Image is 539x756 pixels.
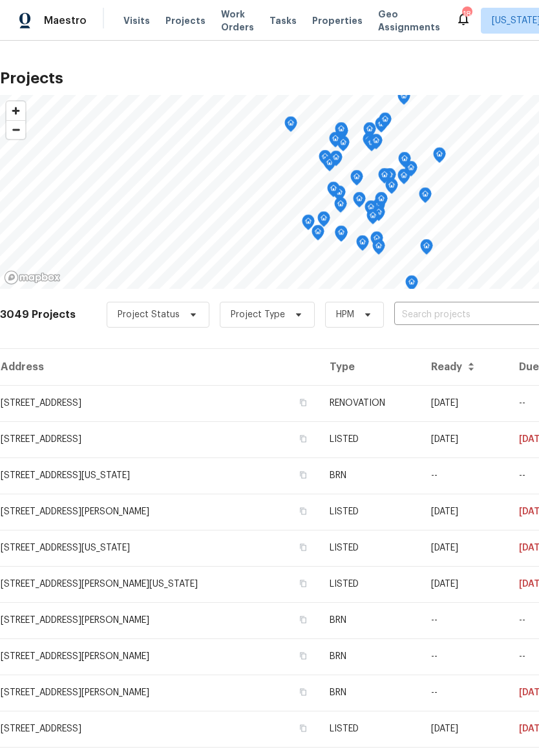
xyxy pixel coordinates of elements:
[405,161,417,181] div: Map marker
[319,494,421,530] td: LISTED
[405,275,418,295] div: Map marker
[421,385,509,421] td: [DATE]
[335,226,348,246] div: Map marker
[118,308,180,321] span: Project Status
[334,197,347,217] div: Map marker
[319,638,421,675] td: BRN
[319,421,421,457] td: LISTED
[319,566,421,602] td: LISTED
[297,614,309,625] button: Copy Address
[363,122,376,142] div: Map marker
[6,121,25,139] span: Zoom out
[378,168,391,188] div: Map marker
[297,397,309,408] button: Copy Address
[363,132,375,152] div: Map marker
[319,675,421,711] td: BRN
[312,225,324,245] div: Map marker
[337,136,350,156] div: Map marker
[297,469,309,481] button: Copy Address
[353,192,366,212] div: Map marker
[421,421,509,457] td: [DATE]
[372,198,385,218] div: Map marker
[319,150,332,170] div: Map marker
[4,270,61,285] a: Mapbox homepage
[319,711,421,747] td: LISTED
[356,235,369,255] div: Map marker
[378,8,440,34] span: Geo Assignments
[297,686,309,698] button: Copy Address
[323,156,336,176] div: Map marker
[317,211,330,231] div: Map marker
[221,8,254,34] span: Work Orders
[375,117,388,137] div: Map marker
[421,675,509,711] td: --
[421,602,509,638] td: --
[421,530,509,566] td: [DATE]
[350,170,363,190] div: Map marker
[123,14,150,27] span: Visits
[421,566,509,602] td: [DATE]
[284,116,297,136] div: Map marker
[302,215,315,235] div: Map marker
[421,457,509,494] td: --
[231,308,285,321] span: Project Type
[462,8,471,21] div: 18
[330,151,343,171] div: Map marker
[335,122,348,142] div: Map marker
[365,136,378,156] div: Map marker
[397,169,410,189] div: Map marker
[297,433,309,445] button: Copy Address
[375,192,388,212] div: Map marker
[420,239,433,259] div: Map marker
[433,147,446,167] div: Map marker
[421,494,509,530] td: [DATE]
[6,101,25,120] button: Zoom in
[397,89,410,109] div: Map marker
[379,112,392,132] div: Map marker
[421,638,509,675] td: --
[44,14,87,27] span: Maestro
[421,711,509,747] td: [DATE]
[366,209,379,229] div: Map marker
[370,231,383,251] div: Map marker
[319,385,421,421] td: RENOVATION
[165,14,206,27] span: Projects
[319,457,421,494] td: BRN
[297,650,309,662] button: Copy Address
[6,120,25,139] button: Zoom out
[336,308,354,321] span: HPM
[365,200,377,220] div: Map marker
[297,578,309,589] button: Copy Address
[329,132,342,152] div: Map marker
[385,178,398,198] div: Map marker
[319,349,421,385] th: Type
[319,530,421,566] td: LISTED
[269,16,297,25] span: Tasks
[297,505,309,517] button: Copy Address
[372,239,385,259] div: Map marker
[419,187,432,207] div: Map marker
[370,134,383,154] div: Map marker
[319,602,421,638] td: BRN
[312,14,363,27] span: Properties
[297,722,309,734] button: Copy Address
[297,541,309,553] button: Copy Address
[327,182,340,202] div: Map marker
[421,349,509,385] th: Ready
[398,152,411,172] div: Map marker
